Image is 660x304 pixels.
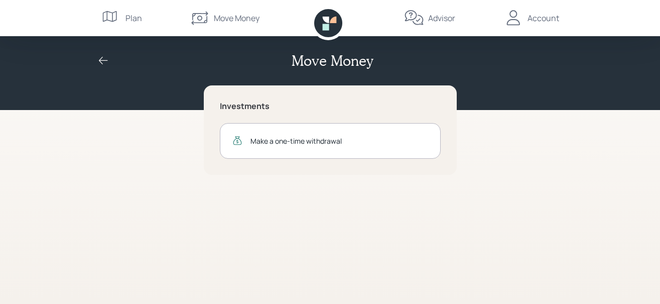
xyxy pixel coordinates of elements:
h2: Move Money [292,52,373,69]
div: Plan [125,12,142,24]
h5: Investments [220,102,441,111]
div: Advisor [428,12,455,24]
div: Move Money [214,12,259,24]
div: Make a one-time withdrawal [250,136,428,146]
div: Account [527,12,559,24]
